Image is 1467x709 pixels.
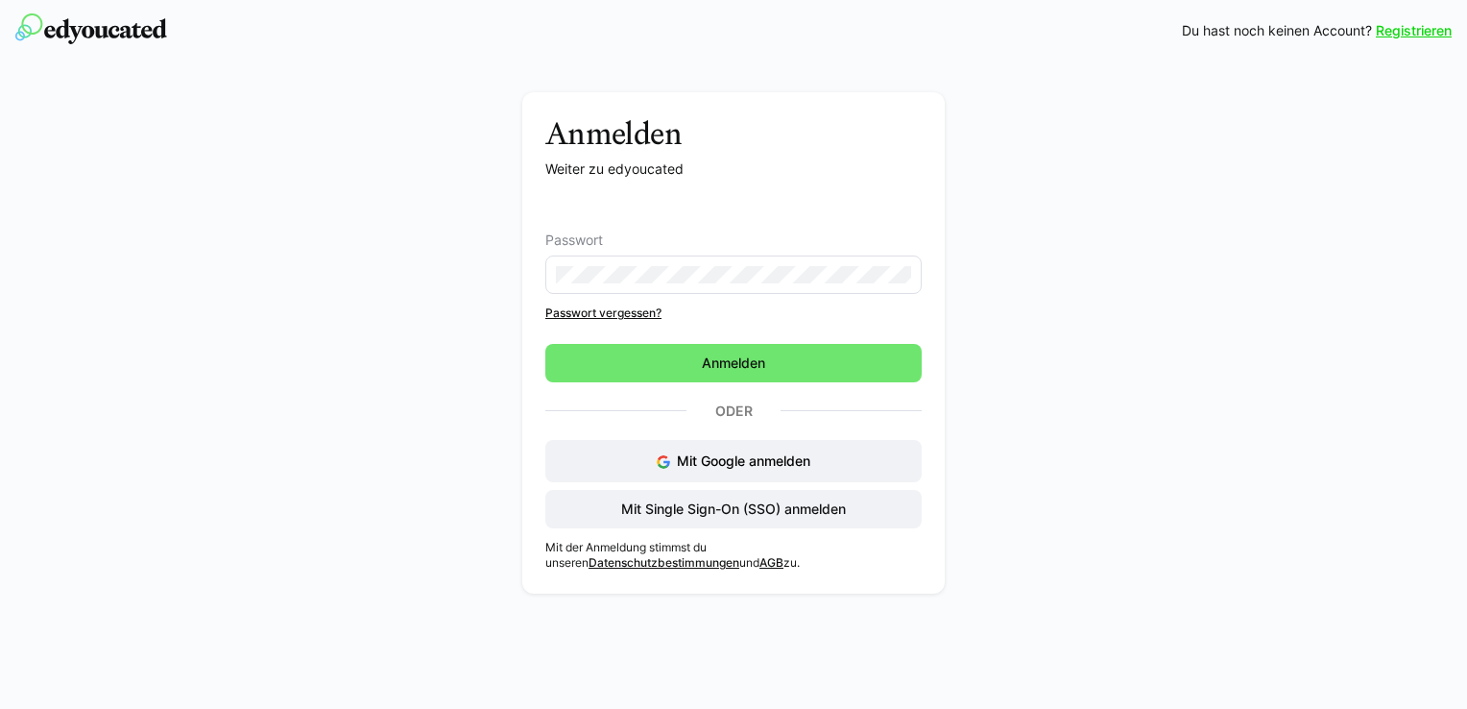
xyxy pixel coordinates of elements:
[545,159,922,179] p: Weiter zu edyoucated
[1182,21,1372,40] span: Du hast noch keinen Account?
[677,452,810,469] span: Mit Google anmelden
[545,490,922,528] button: Mit Single Sign-On (SSO) anmelden
[545,344,922,382] button: Anmelden
[759,555,783,570] a: AGB
[618,500,849,519] span: Mit Single Sign-On (SSO) anmelden
[545,440,922,482] button: Mit Google anmelden
[545,306,922,321] a: Passwort vergessen?
[15,13,167,44] img: edyoucated
[1376,21,1452,40] a: Registrieren
[545,540,922,571] p: Mit der Anmeldung stimmst du unseren und zu.
[686,398,781,425] p: Oder
[545,232,603,248] span: Passwort
[589,555,739,570] a: Datenschutzbestimmungen
[699,354,768,373] span: Anmelden
[545,115,922,152] h3: Anmelden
